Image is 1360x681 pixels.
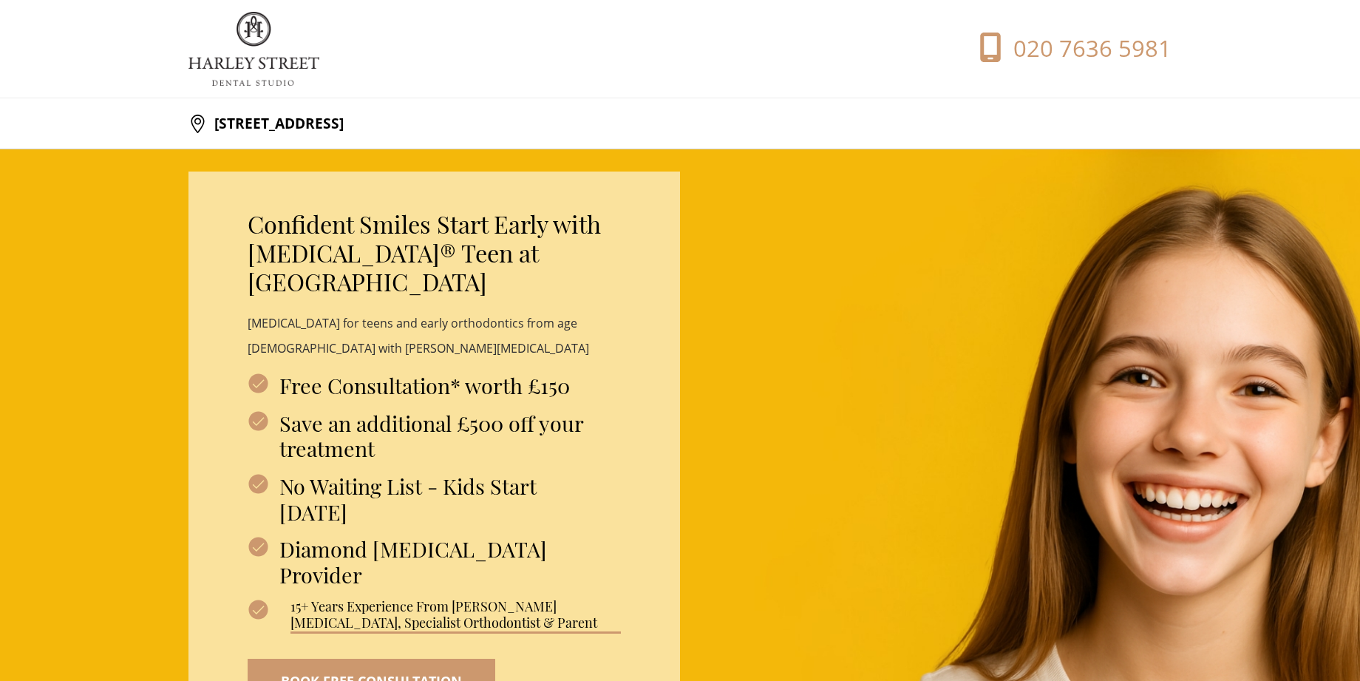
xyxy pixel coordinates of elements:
p: [MEDICAL_DATA] for teens and early orthodontics from age [DEMOGRAPHIC_DATA] with [PERSON_NAME][ME... [248,311,621,361]
h2: Confident Smiles Start Early with [MEDICAL_DATA]® Teen at [GEOGRAPHIC_DATA] [248,210,621,297]
span: 15+ Years Experience From [PERSON_NAME][MEDICAL_DATA], Specialist Orthodontist & Parent [290,599,621,633]
img: logo.png [188,12,319,86]
h3: Free Consultation* worth £150 [248,373,621,399]
h3: No Waiting List - Kids Start [DATE] [248,473,621,524]
p: [STREET_ADDRESS] [207,109,344,138]
a: 020 7636 5981 [936,33,1172,65]
h3: Save an additional £500 off your treatment [248,410,621,461]
h3: Diamond [MEDICAL_DATA] Provider [248,536,621,587]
